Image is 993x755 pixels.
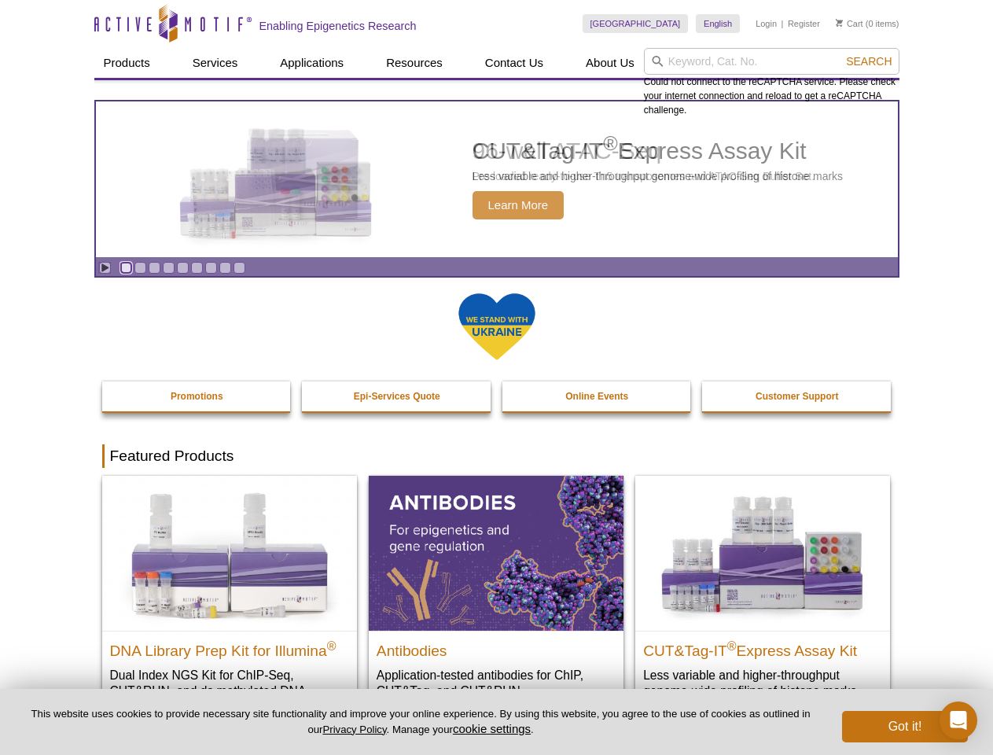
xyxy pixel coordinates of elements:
[191,262,203,274] a: Go to slide 6
[836,18,863,29] a: Cart
[635,476,890,630] img: CUT&Tag-IT® Express Assay Kit
[377,635,616,659] h2: Antibodies
[643,667,882,699] p: Less variable and higher-throughput genome-wide profiling of histone marks​.
[696,14,740,33] a: English
[473,169,844,183] p: Less variable and higher-throughput genome-wide profiling of histone marks
[836,14,899,33] li: (0 items)
[644,48,899,117] div: Could not connect to the reCAPTCHA service. Please check your internet connection and reload to g...
[110,667,349,715] p: Dual Index NGS Kit for ChIP-Seq, CUT&RUN, and ds methylated DNA assays.
[146,93,406,266] img: CUT&Tag-IT Express Assay Kit
[583,14,689,33] a: [GEOGRAPHIC_DATA]
[603,132,617,154] sup: ®
[102,476,357,730] a: DNA Library Prep Kit for Illumina DNA Library Prep Kit for Illumina® Dual Index NGS Kit for ChIP-...
[120,262,132,274] a: Go to slide 1
[836,19,843,27] img: Your Cart
[94,48,160,78] a: Products
[270,48,353,78] a: Applications
[453,722,531,735] button: cookie settings
[327,639,337,652] sup: ®
[576,48,644,78] a: About Us
[110,635,349,659] h2: DNA Library Prep Kit for Illumina
[476,48,553,78] a: Contact Us
[171,391,223,402] strong: Promotions
[177,262,189,274] a: Go to slide 5
[102,381,292,411] a: Promotions
[322,724,386,735] a: Privacy Policy
[96,101,898,257] a: CUT&Tag-IT Express Assay Kit CUT&Tag-IT®Express Assay Kit Less variable and higher-throughput gen...
[102,476,357,630] img: DNA Library Prep Kit for Illumina
[183,48,248,78] a: Services
[377,667,616,699] p: Application-tested antibodies for ChIP, CUT&Tag, and CUT&RUN.
[473,191,565,219] span: Learn More
[702,381,892,411] a: Customer Support
[756,18,777,29] a: Login
[842,711,968,742] button: Got it!
[302,381,492,411] a: Epi-Services Quote
[369,476,623,630] img: All Antibodies
[756,391,838,402] strong: Customer Support
[149,262,160,274] a: Go to slide 3
[846,55,892,68] span: Search
[940,702,977,739] div: Open Intercom Messenger
[643,635,882,659] h2: CUT&Tag-IT Express Assay Kit
[99,262,111,274] a: Toggle autoplay
[163,262,175,274] a: Go to slide 4
[565,391,628,402] strong: Online Events
[354,391,440,402] strong: Epi-Services Quote
[788,18,820,29] a: Register
[502,381,693,411] a: Online Events
[377,48,452,78] a: Resources
[96,101,898,257] article: CUT&Tag-IT Express Assay Kit
[134,262,146,274] a: Go to slide 2
[234,262,245,274] a: Go to slide 9
[635,476,890,714] a: CUT&Tag-IT® Express Assay Kit CUT&Tag-IT®Express Assay Kit Less variable and higher-throughput ge...
[782,14,784,33] li: |
[473,139,844,163] h2: CUT&Tag-IT Express Assay Kit
[727,639,737,652] sup: ®
[644,48,899,75] input: Keyword, Cat. No.
[259,19,417,33] h2: Enabling Epigenetics Research
[369,476,623,714] a: All Antibodies Antibodies Application-tested antibodies for ChIP, CUT&Tag, and CUT&RUN.
[25,707,816,737] p: This website uses cookies to provide necessary site functionality and improve your online experie...
[102,444,892,468] h2: Featured Products
[205,262,217,274] a: Go to slide 7
[219,262,231,274] a: Go to slide 8
[458,292,536,362] img: We Stand With Ukraine
[841,54,896,68] button: Search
